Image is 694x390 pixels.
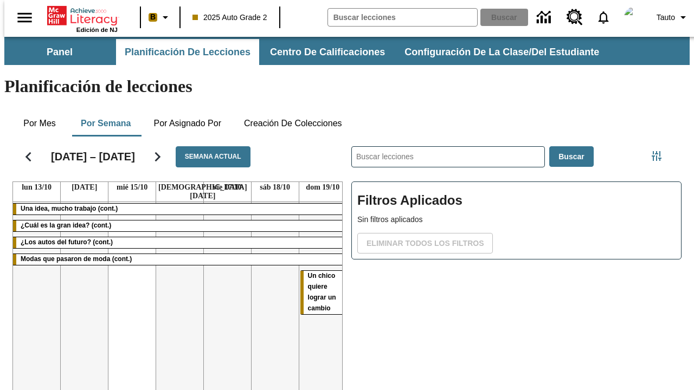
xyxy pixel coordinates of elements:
div: Una idea, mucho trabajo (cont.) [13,204,346,214]
h1: Planificación de lecciones [4,76,690,96]
a: 19 de octubre de 2025 [304,182,342,193]
h2: [DATE] – [DATE] [51,150,135,163]
a: Notificaciones [589,3,618,31]
span: ¿Los autos del futuro? (cont.) [21,238,113,246]
button: Panel [5,39,114,65]
button: Centro de calificaciones [261,39,394,65]
p: Sin filtros aplicados [357,214,676,225]
a: Centro de información [530,3,560,32]
div: ¿Cuál es la gran idea? (cont.) [13,220,346,231]
button: Escoja un nuevo avatar [618,3,652,31]
button: Menú lateral de filtros [646,145,667,167]
div: Portada [47,4,118,33]
div: Modas que pasaron de moda (cont.) [13,254,346,265]
span: Panel [47,46,73,58]
div: Subbarra de navegación [4,37,690,65]
a: 14 de octubre de 2025 [69,182,99,193]
button: Por semana [72,110,139,136]
button: Por mes [12,110,67,136]
span: Tauto [657,12,675,23]
a: 16 de octubre de 2025 [156,182,249,201]
h2: Filtros Aplicados [357,187,676,214]
button: Boost El color de la clase es anaranjado claro. Cambiar el color de la clase. [144,8,176,27]
span: Edición de NJ [76,27,118,33]
div: Subbarra de navegación [4,39,609,65]
span: Planificación de lecciones [125,46,250,58]
button: Seguir [144,143,171,171]
div: Filtros Aplicados [351,181,682,259]
input: Buscar lecciones [352,147,544,167]
button: Planificación de lecciones [116,39,259,65]
span: Modas que pasaron de moda (cont.) [21,255,132,263]
button: Regresar [15,143,42,171]
span: 2025 Auto Grade 2 [192,12,267,23]
a: 15 de octubre de 2025 [114,182,150,193]
button: Semana actual [176,146,250,167]
button: Abrir el menú lateral [9,2,41,34]
a: 13 de octubre de 2025 [20,182,54,193]
button: Creación de colecciones [235,110,351,136]
span: B [150,10,156,24]
span: Un chico quiere lograr un cambio [308,272,336,312]
button: Buscar [549,146,593,167]
span: Una idea, mucho trabajo (cont.) [21,205,118,212]
img: avatar image [624,6,646,28]
button: Configuración de la clase/del estudiante [396,39,608,65]
a: 18 de octubre de 2025 [258,182,292,193]
a: Centro de recursos, Se abrirá en una pestaña nueva. [560,3,589,32]
span: ¿Cuál es la gran idea? (cont.) [21,222,111,229]
input: Buscar campo [328,9,477,26]
button: Perfil/Configuración [652,8,694,27]
div: Un chico quiere lograr un cambio [300,271,345,314]
div: ¿Los autos del futuro? (cont.) [13,237,346,248]
a: 17 de octubre de 2025 [211,182,244,193]
span: Configuración de la clase/del estudiante [404,46,599,58]
button: Por asignado por [145,110,230,136]
span: Centro de calificaciones [270,46,385,58]
a: Portada [47,5,118,27]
